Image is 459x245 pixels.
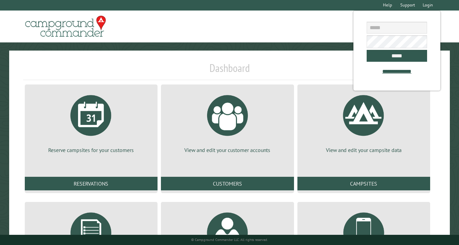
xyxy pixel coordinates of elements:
[161,177,294,190] a: Customers
[33,90,150,154] a: Reserve campsites for your customers
[23,61,436,80] h1: Dashboard
[306,146,422,154] p: View and edit your campsite data
[169,146,286,154] p: View and edit your customer accounts
[191,238,268,242] small: © Campground Commander LLC. All rights reserved.
[23,13,108,40] img: Campground Commander
[169,90,286,154] a: View and edit your customer accounts
[25,177,158,190] a: Reservations
[297,177,430,190] a: Campsites
[306,90,422,154] a: View and edit your campsite data
[33,146,150,154] p: Reserve campsites for your customers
